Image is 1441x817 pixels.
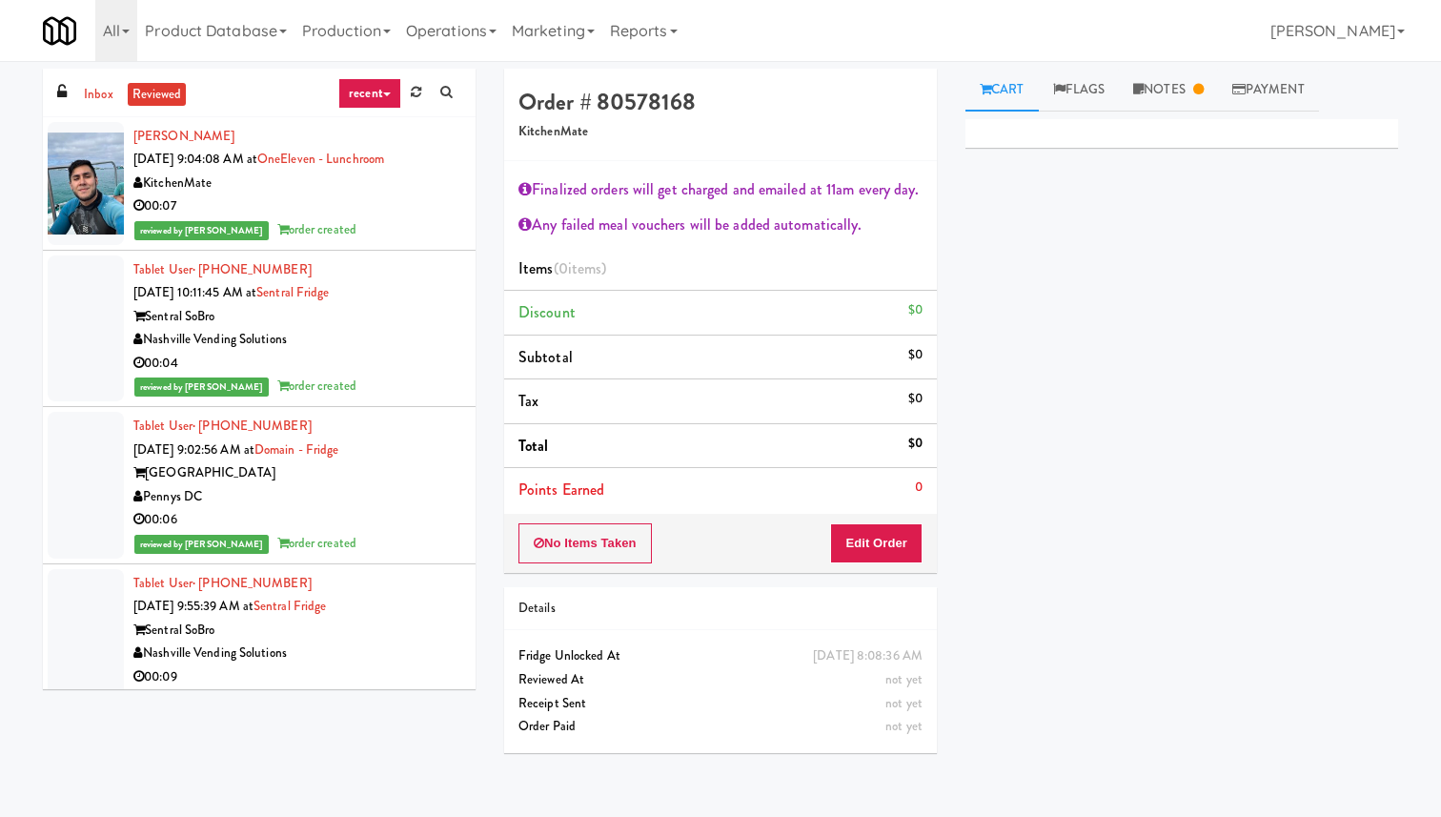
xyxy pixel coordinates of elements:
[133,597,254,615] span: [DATE] 9:55:39 AM at
[79,83,118,107] a: inbox
[908,387,923,411] div: $0
[254,440,339,459] a: Domain - Fridge
[133,150,257,168] span: [DATE] 9:04:08 AM at
[43,14,76,48] img: Micromart
[43,407,476,564] li: Tablet User· [PHONE_NUMBER][DATE] 9:02:56 AM atDomain - Fridge[GEOGRAPHIC_DATA]Pennys DC00:06revi...
[908,343,923,367] div: $0
[885,694,923,712] span: not yet
[1039,69,1120,112] a: Flags
[568,257,602,279] ng-pluralize: items
[134,535,269,554] span: reviewed by [PERSON_NAME]
[254,597,326,615] a: Sentral Fridge
[518,90,923,114] h4: Order # 80578168
[43,117,476,251] li: [PERSON_NAME][DATE] 9:04:08 AM atOneEleven - LunchroomKitchenMate00:07reviewed by [PERSON_NAME]or...
[133,305,461,329] div: Sentral SoBro
[277,377,356,395] span: order created
[133,574,312,592] a: Tablet User· [PHONE_NUMBER]
[193,260,312,278] span: · [PHONE_NUMBER]
[133,619,461,643] div: Sentral SoBro
[133,665,461,689] div: 00:09
[518,211,923,239] div: Any failed meal vouchers will be added automatically.
[1218,69,1319,112] a: Payment
[554,257,607,279] span: (0 )
[133,417,312,435] a: Tablet User· [PHONE_NUMBER]
[813,644,923,668] div: [DATE] 8:08:36 AM
[518,257,606,279] span: Items
[518,390,538,412] span: Tax
[518,523,652,563] button: No Items Taken
[133,642,461,665] div: Nashville Vending Solutions
[133,508,461,532] div: 00:06
[518,435,549,457] span: Total
[133,485,461,509] div: Pennys DC
[128,83,187,107] a: reviewed
[133,352,461,376] div: 00:04
[518,644,923,668] div: Fridge Unlocked At
[518,668,923,692] div: Reviewed At
[908,432,923,456] div: $0
[193,417,312,435] span: · [PHONE_NUMBER]
[277,534,356,552] span: order created
[43,564,476,722] li: Tablet User· [PHONE_NUMBER][DATE] 9:55:39 AM atSentral FridgeSentral SoBroNashville Vending Solut...
[908,298,923,322] div: $0
[518,346,573,368] span: Subtotal
[133,260,312,278] a: Tablet User· [PHONE_NUMBER]
[1119,69,1218,112] a: Notes
[518,301,576,323] span: Discount
[134,378,269,397] span: reviewed by [PERSON_NAME]
[277,220,356,238] span: order created
[133,440,254,459] span: [DATE] 9:02:56 AM at
[257,150,384,168] a: OneEleven - Lunchroom
[133,194,461,218] div: 00:07
[518,597,923,621] div: Details
[830,523,923,563] button: Edit Order
[518,125,923,139] h5: KitchenMate
[915,476,923,500] div: 0
[133,461,461,485] div: [GEOGRAPHIC_DATA]
[133,172,461,195] div: KitchenMate
[134,221,269,240] span: reviewed by [PERSON_NAME]
[518,692,923,716] div: Receipt Sent
[338,78,401,109] a: recent
[885,717,923,735] span: not yet
[133,328,461,352] div: Nashville Vending Solutions
[965,69,1039,112] a: Cart
[885,670,923,688] span: not yet
[518,479,604,500] span: Points Earned
[133,283,256,301] span: [DATE] 10:11:45 AM at
[193,574,312,592] span: · [PHONE_NUMBER]
[518,715,923,739] div: Order Paid
[133,127,234,145] a: [PERSON_NAME]
[518,175,923,204] div: Finalized orders will get charged and emailed at 11am every day.
[256,283,329,301] a: Sentral Fridge
[43,251,476,408] li: Tablet User· [PHONE_NUMBER][DATE] 10:11:45 AM atSentral FridgeSentral SoBroNashville Vending Solu...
